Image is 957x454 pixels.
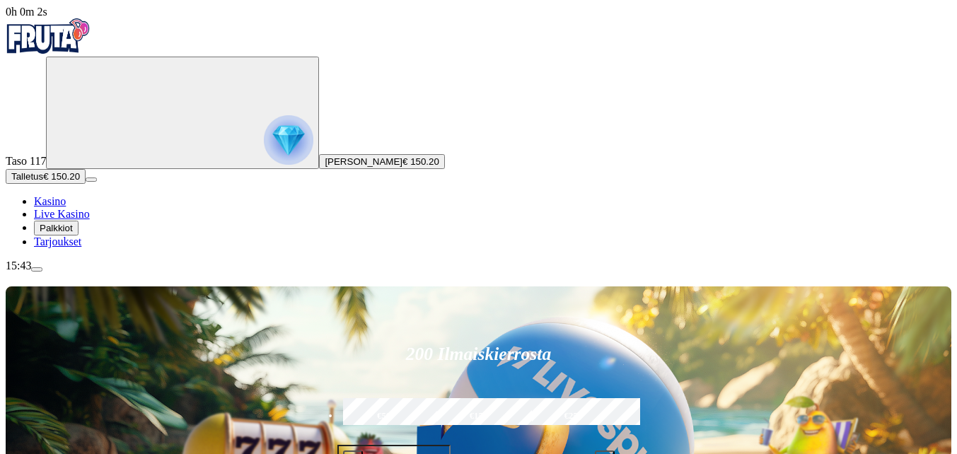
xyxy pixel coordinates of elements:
[319,154,445,169] button: [PERSON_NAME]€ 150.20
[34,208,90,220] a: Live Kasino
[34,235,81,248] a: Tarjoukset
[6,195,951,248] nav: Main menu
[34,195,66,207] a: Kasino
[340,396,429,437] label: €50
[31,267,42,272] button: menu
[6,260,31,272] span: 15:43
[46,57,319,169] button: reward progress
[6,44,91,56] a: Fruta
[34,221,79,235] button: Palkkiot
[86,177,97,182] button: menu
[325,156,402,167] span: [PERSON_NAME]
[6,169,86,184] button: Talletusplus icon€ 150.20
[6,18,951,248] nav: Primary
[6,18,91,54] img: Fruta
[43,171,80,182] span: € 150.20
[11,171,43,182] span: Talletus
[6,6,47,18] span: user session time
[402,156,439,167] span: € 150.20
[264,115,313,165] img: reward progress
[6,155,46,167] span: Taso 117
[434,396,523,437] label: €150
[40,223,73,233] span: Palkkiot
[528,396,617,437] label: €250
